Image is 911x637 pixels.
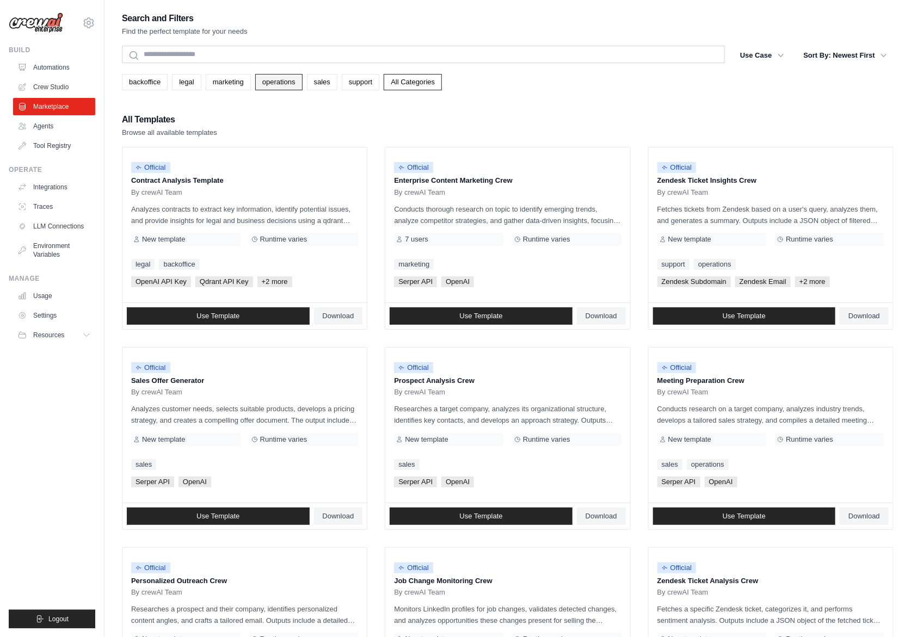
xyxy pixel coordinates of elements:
a: sales [657,459,682,470]
span: Download [323,312,354,320]
a: Integrations [13,178,95,196]
span: New template [668,235,711,244]
a: Environment Variables [13,237,95,263]
a: sales [131,459,156,470]
p: Researches a target company, analyzes its organizational structure, identifies key contacts, and ... [394,403,621,426]
span: OpenAI [441,276,474,287]
span: Use Template [196,312,239,320]
p: Job Change Monitoring Crew [394,576,621,586]
a: Use Template [390,508,573,525]
span: Download [586,512,617,521]
a: legal [131,259,155,270]
a: sales [394,459,419,470]
p: Researches a prospect and their company, identifies personalized content angles, and crafts a tai... [131,603,358,626]
div: Build [9,46,95,54]
span: +2 more [257,276,292,287]
span: Use Template [459,512,502,521]
span: Official [131,362,170,373]
span: Official [394,362,433,373]
p: Find the perfect template for your needs [122,26,248,37]
p: Conducts research on a target company, analyzes industry trends, develops a tailored sales strate... [657,403,884,426]
p: Analyzes customer needs, selects suitable products, develops a pricing strategy, and creates a co... [131,403,358,426]
p: Browse all available templates [122,127,217,138]
a: Use Template [390,307,573,325]
button: Use Case [734,46,791,65]
span: By crewAI Team [131,188,182,197]
p: Conducts thorough research on topic to identify emerging trends, analyze competitor strategies, a... [394,203,621,226]
span: By crewAI Team [657,388,709,397]
a: Use Template [127,307,310,325]
button: Sort By: Newest First [797,46,894,65]
a: Use Template [653,307,836,325]
span: 7 users [405,235,428,244]
a: Crew Studio [13,78,95,96]
span: Use Template [723,312,766,320]
a: Download [840,508,889,525]
span: Runtime varies [260,235,307,244]
a: Tool Registry [13,137,95,154]
span: Runtime varies [523,235,570,244]
a: Automations [13,59,95,76]
a: All Categories [384,74,442,90]
span: Official [394,562,433,573]
p: Sales Offer Generator [131,375,358,386]
p: Contract Analysis Template [131,175,358,186]
span: Download [848,312,880,320]
a: Download [840,307,889,325]
a: Agents [13,117,95,135]
span: Use Template [723,512,766,521]
p: Fetches tickets from Zendesk based on a user's query, analyzes them, and generates a summary. Out... [657,203,884,226]
span: Use Template [459,312,502,320]
span: New template [405,435,448,444]
span: Qdrant API Key [195,276,253,287]
span: By crewAI Team [657,588,709,597]
span: By crewAI Team [394,388,445,397]
a: operations [255,74,303,90]
p: Enterprise Content Marketing Crew [394,175,621,186]
span: OpenAI [705,477,737,487]
span: By crewAI Team [657,188,709,197]
span: By crewAI Team [394,588,445,597]
a: support [342,74,379,90]
p: Fetches a specific Zendesk ticket, categorizes it, and performs sentiment analysis. Outputs inclu... [657,603,884,626]
a: Settings [13,307,95,324]
a: Download [577,508,626,525]
span: Use Template [196,512,239,521]
button: Logout [9,610,95,628]
p: Monitors LinkedIn profiles for job changes, validates detected changes, and analyzes opportunitie... [394,603,621,626]
a: backoffice [159,259,199,270]
span: New template [142,435,185,444]
span: Runtime varies [786,435,833,444]
a: Use Template [653,508,836,525]
span: Zendesk Email [735,276,791,287]
h2: Search and Filters [122,11,248,26]
a: Download [314,508,363,525]
a: LLM Connections [13,218,95,235]
a: sales [307,74,337,90]
div: Operate [9,165,95,174]
span: By crewAI Team [131,388,182,397]
span: Zendesk Subdomain [657,276,731,287]
span: Serper API [394,276,437,287]
span: Official [131,562,170,573]
span: OpenAI [178,477,211,487]
span: By crewAI Team [394,188,445,197]
span: OpenAI API Key [131,276,191,287]
div: Manage [9,274,95,283]
p: Analyzes contracts to extract key information, identify potential issues, and provide insights fo... [131,203,358,226]
a: backoffice [122,74,168,90]
span: New template [668,435,711,444]
a: marketing [394,259,434,270]
span: Official [657,162,697,173]
span: Runtime varies [260,435,307,444]
span: New template [142,235,185,244]
a: Download [577,307,626,325]
span: Serper API [657,477,700,487]
img: Logo [9,13,63,33]
span: Logout [48,615,69,623]
span: By crewAI Team [131,588,182,597]
span: Serper API [131,477,174,487]
a: support [657,259,690,270]
a: legal [172,74,201,90]
span: Download [586,312,617,320]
